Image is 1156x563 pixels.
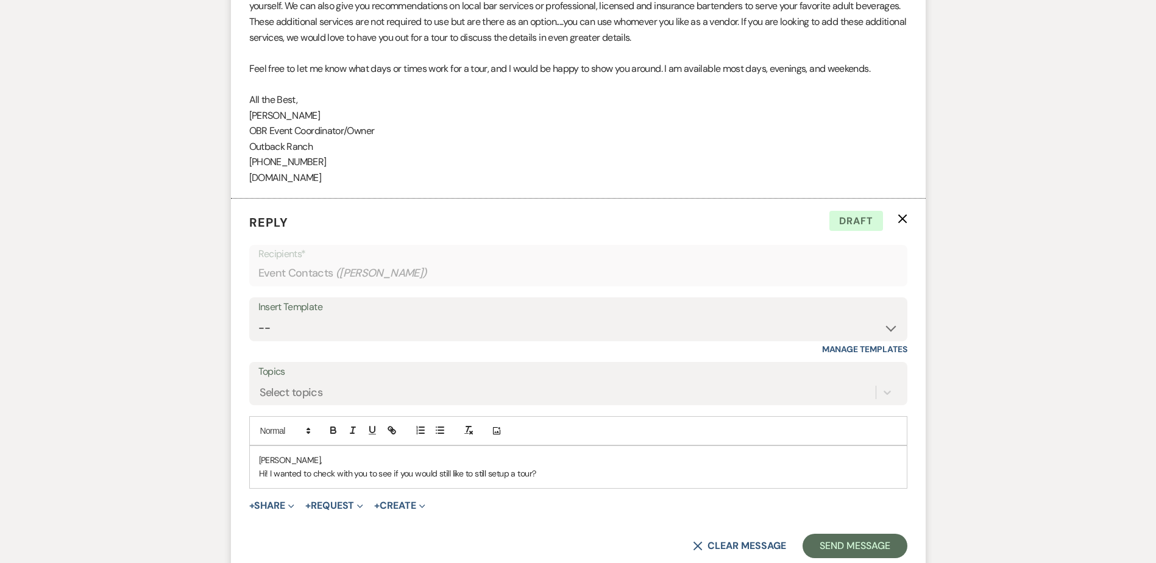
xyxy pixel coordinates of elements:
span: ( [PERSON_NAME] ) [336,265,427,281]
button: Create [374,501,425,511]
span: Outback Ranch [249,140,313,153]
p: Recipients* [258,246,898,262]
span: Draft [829,211,883,232]
span: All the Best, [249,93,298,106]
span: + [249,501,255,511]
div: Select topics [260,384,323,400]
div: Insert Template [258,299,898,316]
button: Send Message [803,534,907,558]
span: Feel free to let me know what days or times work for a tour, and I would be happy to show you aro... [249,62,870,75]
span: Reply [249,214,288,230]
span: [DOMAIN_NAME] [249,171,322,184]
a: Manage Templates [822,344,907,355]
span: [PERSON_NAME] [249,109,321,122]
button: Share [249,501,295,511]
p: [PERSON_NAME], [259,453,898,467]
p: Hi! I wanted to check with you to see if you would still like to still setup a tour? [259,467,898,480]
button: Request [305,501,363,511]
div: Event Contacts [258,261,898,285]
span: + [305,501,311,511]
span: [PHONE_NUMBER] [249,155,327,168]
span: + [374,501,380,511]
label: Topics [258,363,898,381]
button: Clear message [693,541,785,551]
span: OBR Event Coordinator/Owner [249,124,375,137]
